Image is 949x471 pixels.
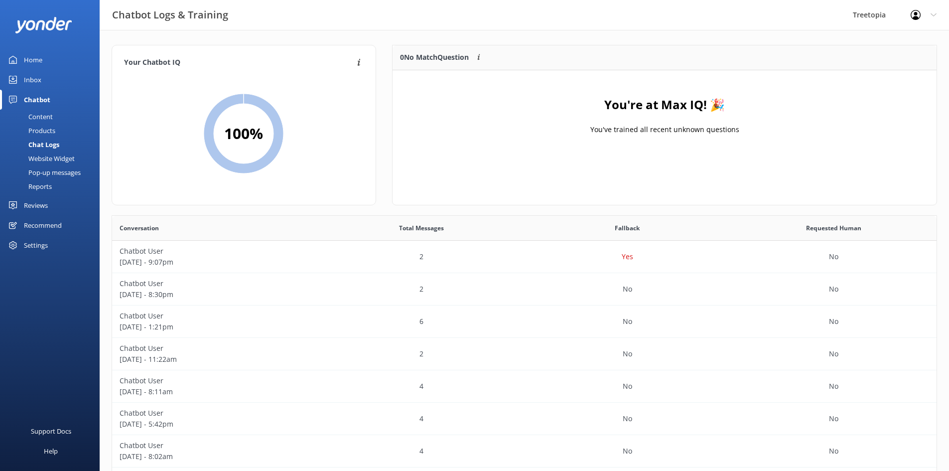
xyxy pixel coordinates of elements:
p: [DATE] - 1:21pm [120,321,311,332]
div: Chatbot [24,90,50,110]
div: Pop-up messages [6,165,81,179]
p: 4 [419,381,423,392]
h3: Chatbot Logs & Training [112,7,228,23]
p: [DATE] - 8:30pm [120,289,311,300]
p: No [829,381,838,392]
p: Chatbot User [120,408,311,419]
p: 4 [419,446,423,457]
div: Support Docs [31,421,71,441]
p: [DATE] - 5:42pm [120,419,311,430]
p: Chatbot User [120,246,311,257]
div: grid [393,70,937,170]
div: Recommend [24,215,62,235]
div: Reports [6,179,52,193]
p: 4 [419,413,423,424]
div: Reviews [24,195,48,215]
a: Pop-up messages [6,165,100,179]
h4: Your Chatbot IQ [124,57,354,68]
h4: You're at Max IQ! 🎉 [604,95,725,114]
p: No [623,381,632,392]
p: 0 No Match Question [400,52,469,63]
p: [DATE] - 8:02am [120,451,311,462]
p: No [623,446,632,457]
a: Products [6,124,100,138]
p: [DATE] - 8:11am [120,386,311,397]
div: Settings [24,235,48,255]
a: Website Widget [6,152,100,165]
p: You've trained all recent unknown questions [590,124,739,135]
div: row [112,403,937,435]
p: No [623,348,632,359]
div: row [112,306,937,338]
p: 6 [419,316,423,327]
div: Products [6,124,55,138]
div: Help [44,441,58,461]
span: Requested Human [806,223,861,233]
span: Conversation [120,223,159,233]
p: No [829,284,838,295]
div: Content [6,110,53,124]
p: No [623,413,632,424]
h2: 100 % [224,122,263,146]
div: row [112,273,937,306]
div: row [112,338,937,370]
p: No [623,316,632,327]
div: row [112,435,937,468]
span: Fallback [615,223,640,233]
a: Reports [6,179,100,193]
p: Chatbot User [120,278,311,289]
p: No [829,251,838,262]
p: Chatbot User [120,375,311,386]
p: No [829,348,838,359]
a: Chat Logs [6,138,100,152]
p: No [829,413,838,424]
div: row [112,370,937,403]
p: No [623,284,632,295]
p: Chatbot User [120,343,311,354]
div: Chat Logs [6,138,59,152]
span: Total Messages [399,223,444,233]
p: Yes [622,251,633,262]
p: 2 [419,251,423,262]
p: Chatbot User [120,440,311,451]
div: row [112,241,937,273]
div: Inbox [24,70,41,90]
p: [DATE] - 11:22am [120,354,311,365]
p: No [829,446,838,457]
div: Home [24,50,42,70]
p: [DATE] - 9:07pm [120,257,311,268]
div: Website Widget [6,152,75,165]
p: 2 [419,284,423,295]
p: No [829,316,838,327]
p: Chatbot User [120,311,311,321]
a: Content [6,110,100,124]
p: 2 [419,348,423,359]
img: yonder-white-logo.png [15,17,72,33]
